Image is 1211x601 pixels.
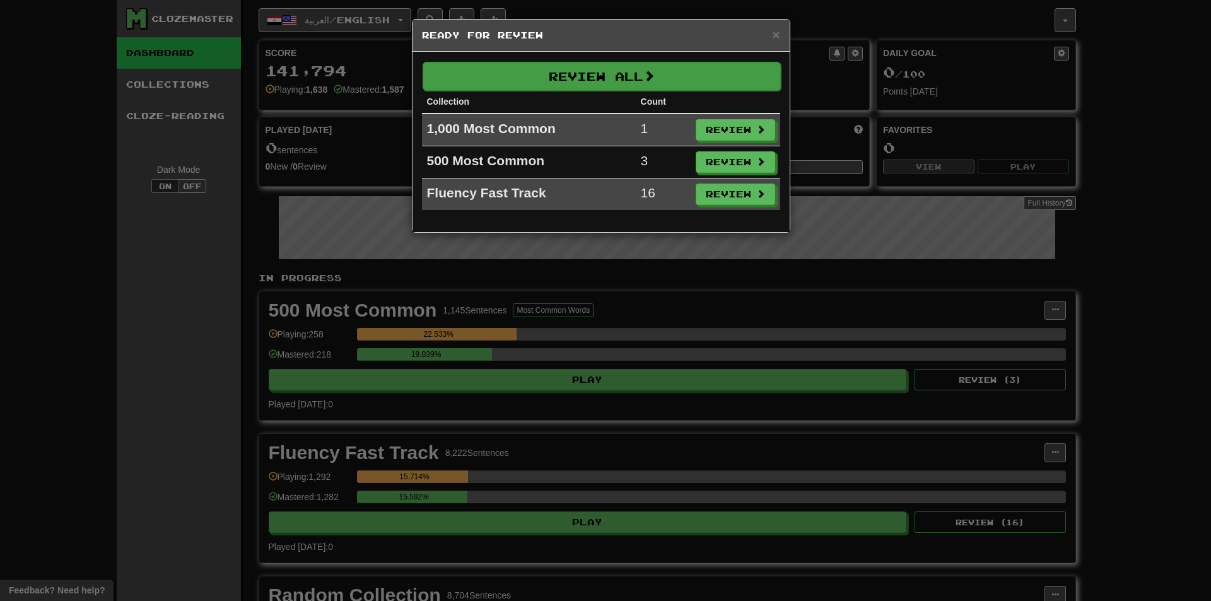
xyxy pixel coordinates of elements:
[636,146,691,178] td: 3
[423,62,781,91] button: Review All
[422,114,636,146] td: 1,000 Most Common
[772,27,780,42] span: ×
[422,29,780,42] h5: Ready for Review
[636,114,691,146] td: 1
[636,90,691,114] th: Count
[422,178,636,211] td: Fluency Fast Track
[696,151,775,173] button: Review
[636,178,691,211] td: 16
[422,146,636,178] td: 500 Most Common
[696,184,775,205] button: Review
[696,119,775,141] button: Review
[422,90,636,114] th: Collection
[772,28,780,41] button: Close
